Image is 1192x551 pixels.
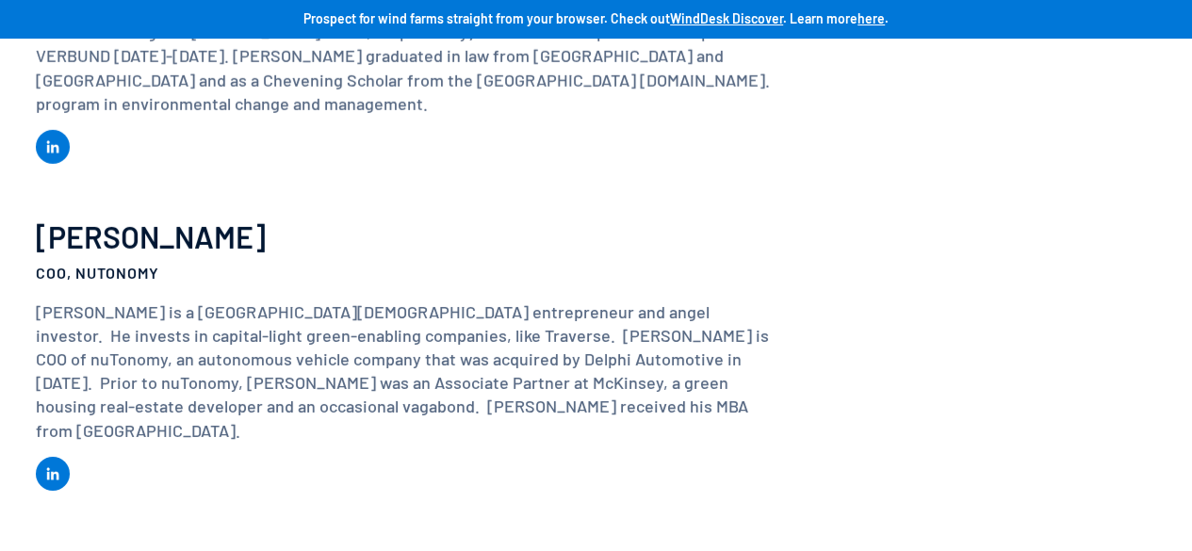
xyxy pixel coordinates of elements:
[783,10,857,26] strong: . Learn more
[303,10,670,26] strong: Prospect for wind farms straight from your browser. Check out
[36,264,159,282] strong: COO, nuTonomy
[857,10,885,26] a: here
[670,10,783,26] a: WindDesk Discover
[885,10,889,26] strong: .
[36,220,779,253] h3: [PERSON_NAME]
[36,300,779,443] p: [PERSON_NAME] is a [GEOGRAPHIC_DATA][DEMOGRAPHIC_DATA] entrepreneur and angel investor. He invest...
